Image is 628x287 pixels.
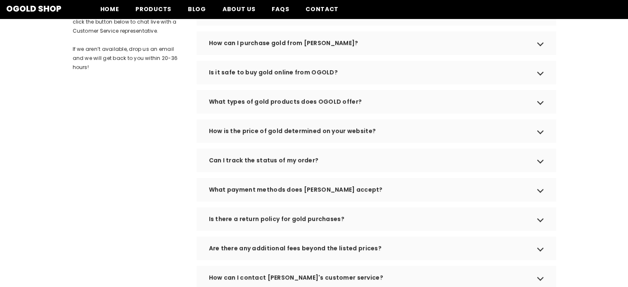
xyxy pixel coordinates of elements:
span: Contact [306,5,339,13]
a: Home [92,5,128,19]
div: Is it safe to buy gold online from OGOLD? [197,61,556,84]
div: How is the price of gold determined on your website? [197,119,556,142]
div: Is there a return policy for gold purchases? [197,207,556,230]
div: Can I track the status of my order? [197,149,556,172]
div: How can I purchase gold from [PERSON_NAME]? [197,31,556,55]
span: About us [223,5,256,13]
a: FAQs [263,5,297,19]
div: What payment methods does [PERSON_NAME] accept? [197,178,556,201]
a: Ogold Shop [6,5,62,13]
span: Products [135,5,171,13]
span: Home [100,5,119,13]
div: What types of gold products does OGOLD offer? [197,90,556,113]
span: Blog [188,5,206,13]
a: Contact [297,5,347,19]
a: Products [127,5,180,19]
span: FAQs [272,5,289,13]
a: About us [214,5,264,19]
div: Are there any additional fees beyond the listed prices? [197,237,556,260]
a: Blog [180,5,214,19]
